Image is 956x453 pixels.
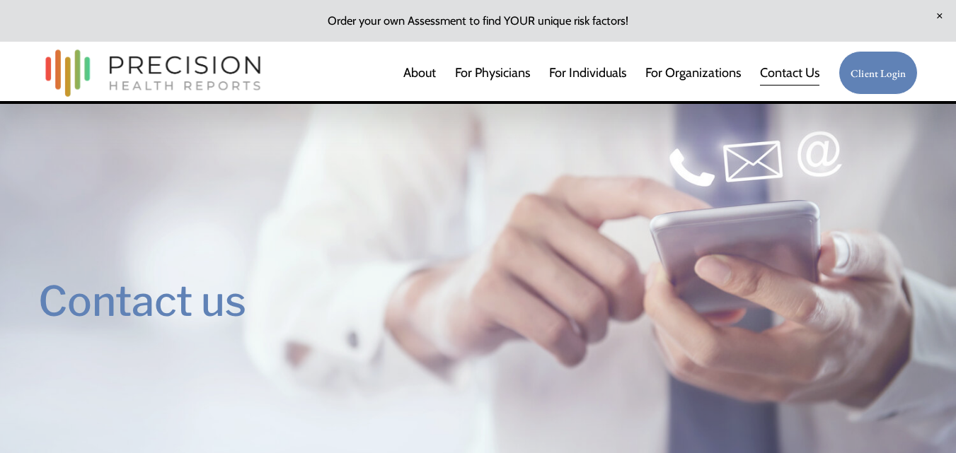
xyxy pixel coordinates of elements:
h1: Contact us [38,271,698,333]
a: Client Login [839,51,918,95]
a: About [403,59,436,87]
a: folder dropdown [645,59,741,87]
span: For Organizations [645,60,741,86]
a: For Individuals [549,59,626,87]
a: Contact Us [760,59,819,87]
a: For Physicians [455,59,530,87]
img: Precision Health Reports [38,43,267,103]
